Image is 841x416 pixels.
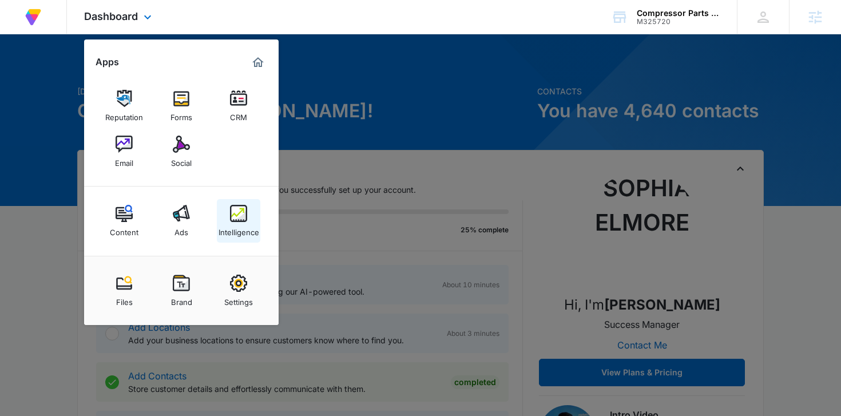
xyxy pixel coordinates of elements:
[637,9,720,18] div: account name
[170,107,192,122] div: Forms
[30,30,126,39] div: Domain: [DOMAIN_NAME]
[217,84,260,128] a: CRM
[171,292,192,307] div: Brand
[160,199,203,243] a: Ads
[217,269,260,312] a: Settings
[110,222,138,237] div: Content
[32,18,56,27] div: v 4.0.25
[160,269,203,312] a: Brand
[102,269,146,312] a: Files
[43,68,102,75] div: Domain Overview
[219,222,259,237] div: Intelligence
[102,199,146,243] a: Content
[105,107,143,122] div: Reputation
[96,57,119,68] h2: Apps
[18,30,27,39] img: website_grey.svg
[126,68,193,75] div: Keywords by Traffic
[102,130,146,173] a: Email
[31,66,40,76] img: tab_domain_overview_orange.svg
[230,107,247,122] div: CRM
[114,66,123,76] img: tab_keywords_by_traffic_grey.svg
[249,53,267,72] a: Marketing 360® Dashboard
[102,84,146,128] a: Reputation
[84,10,138,22] span: Dashboard
[637,18,720,26] div: account id
[171,153,192,168] div: Social
[116,292,133,307] div: Files
[174,222,188,237] div: Ads
[224,292,253,307] div: Settings
[18,18,27,27] img: logo_orange.svg
[115,153,133,168] div: Email
[217,199,260,243] a: Intelligence
[160,84,203,128] a: Forms
[23,7,43,27] img: Volusion
[160,130,203,173] a: Social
